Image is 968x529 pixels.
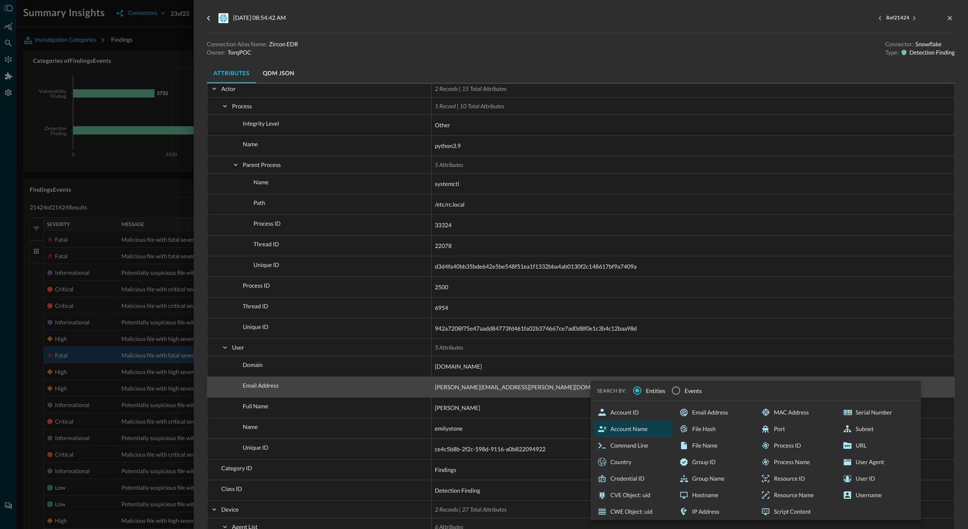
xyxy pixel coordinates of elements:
[435,241,452,251] span: 22078
[207,63,256,83] button: Attributes
[269,40,298,48] p: Zircon EDR
[435,161,463,168] span: 5 Attributes
[243,444,268,451] span: Unique ID
[435,220,452,230] span: 33324
[945,13,955,23] button: close-drawer
[435,282,448,292] span: 2500
[597,388,626,394] span: SEARCH BY:
[435,120,450,130] span: Other
[435,465,456,475] span: Findings
[435,344,463,351] span: 5 Attributes
[221,465,252,472] span: Category ID
[232,344,244,351] span: User
[254,241,279,248] span: Thread ID
[435,362,482,372] span: [DOMAIN_NAME]
[243,403,268,410] span: Full Name
[435,200,465,210] span: /etc/rc.local
[233,13,286,23] p: [DATE] 08:54:42 AM
[435,179,459,189] span: systemctl
[435,303,448,313] span: 6954
[435,141,461,151] span: python3.9
[886,15,909,21] span: 8 of 21424
[243,282,270,289] span: Process ID
[243,382,279,389] span: Email Address
[885,48,899,57] p: Type:
[435,403,480,413] span: [PERSON_NAME]
[202,12,215,25] button: go back
[243,361,263,368] span: Domain
[207,40,268,48] p: Connection Alias Name:
[877,14,885,22] button: previous result
[221,85,236,92] span: Actor
[685,386,702,395] span: Events
[243,141,258,148] span: Name
[232,102,252,110] span: Process
[435,85,506,92] span: 2 Records | 15 Total Attributes
[243,120,279,127] span: Integrity Level
[243,423,258,430] span: Name
[207,48,226,57] p: Owner:
[254,179,269,186] span: Name
[435,424,463,434] span: emilystone
[435,506,506,513] span: 2 Records | 27 Total Attributes
[254,199,265,206] span: Path
[254,261,279,268] span: Unique ID
[243,303,268,310] span: Thread ID
[243,323,268,330] span: Unique ID
[435,102,504,110] span: 1 Record | 10 Total Attributes
[885,40,914,48] p: Connector:
[909,48,955,57] p: Detection Finding
[221,485,242,492] span: Class ID
[435,486,480,496] span: Detection Finding
[256,63,301,83] button: QDM JSON
[646,386,665,395] span: Entities
[221,506,239,513] span: Device
[910,14,918,22] button: next result
[435,324,637,334] span: 942a7208f75e47aadd84773fd461fa02b374667ce7ad0d8f0e1c3b4c12baa98d
[254,220,281,227] span: Process ID
[435,262,637,272] span: d3d4fa40bb35bde642e5be548f51ea1f1332bba4ab0130f2c148617bf9a7409a
[435,444,546,454] span: ce4c5b8b-2f2c-598d-9116-a0b822094922
[435,382,667,392] span: [PERSON_NAME][EMAIL_ADDRESS][PERSON_NAME][DOMAIN_NAME][PERSON_NAME]
[218,13,228,23] svg: Snowflake
[243,161,281,168] span: Parent Process
[916,40,942,48] p: Snowflake
[228,48,251,57] p: TorqPOC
